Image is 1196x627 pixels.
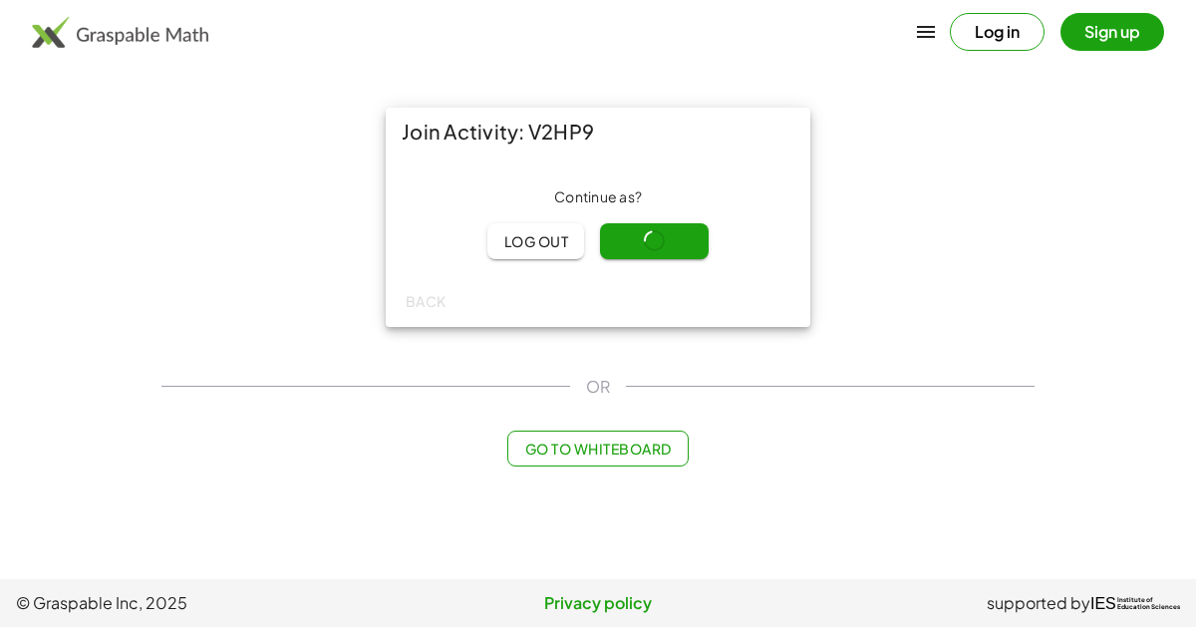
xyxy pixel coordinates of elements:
[386,108,810,156] div: Join Activity: V2HP9
[987,591,1090,615] span: supported by
[1060,13,1164,51] button: Sign up
[507,431,688,467] button: Go to Whiteboard
[524,440,671,458] span: Go to Whiteboard
[404,591,791,615] a: Privacy policy
[950,13,1045,51] button: Log in
[16,591,404,615] span: © Graspable Inc, 2025
[1090,591,1180,615] a: IESInstitute ofEducation Sciences
[503,232,568,250] span: Log out
[586,375,610,399] span: OR
[487,223,584,259] button: Log out
[402,187,794,207] div: Continue as ?
[1117,597,1180,611] span: Institute of Education Sciences
[1090,594,1116,613] span: IES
